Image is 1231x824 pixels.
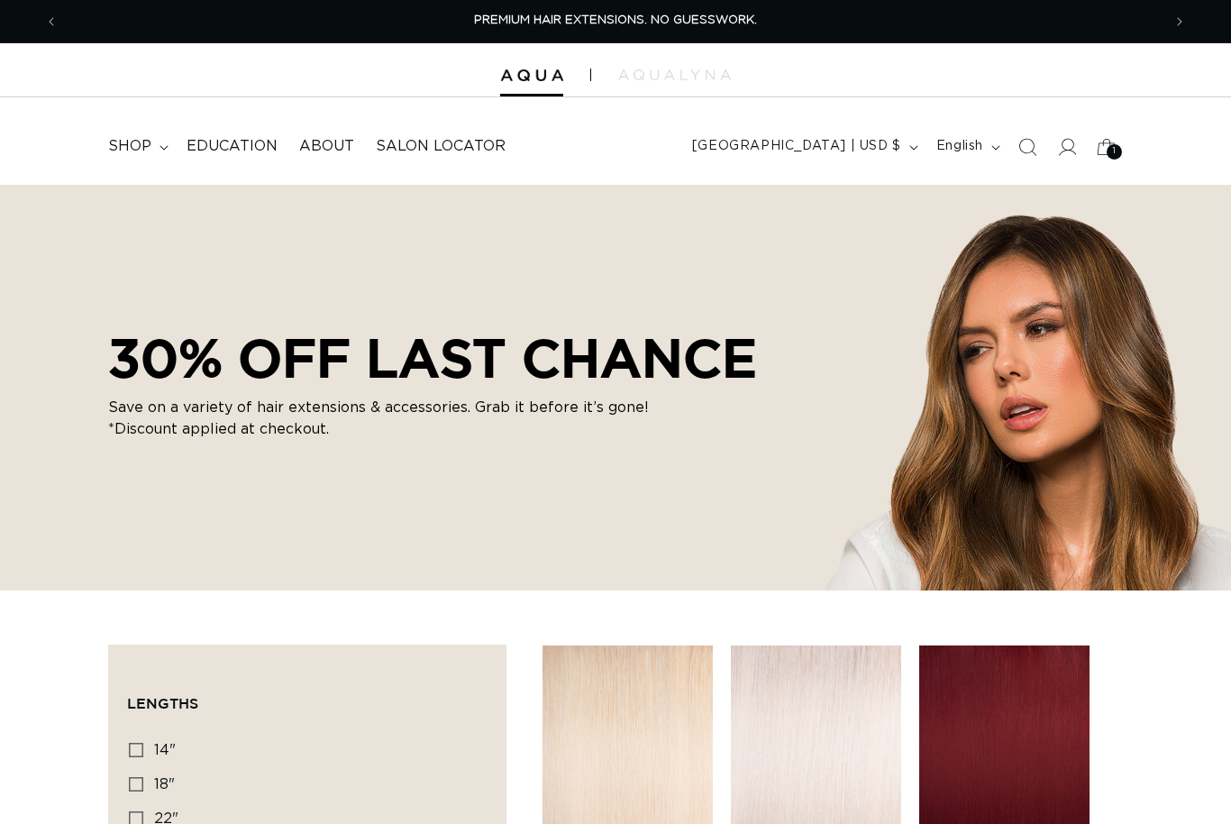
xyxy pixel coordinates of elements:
[127,695,198,711] span: Lengths
[500,69,563,82] img: Aqua Hair Extensions
[681,130,926,164] button: [GEOGRAPHIC_DATA] | USD $
[288,126,365,167] a: About
[474,14,757,26] span: PREMIUM HAIR EXTENSIONS. NO GUESSWORK.
[1113,144,1117,160] span: 1
[97,126,176,167] summary: shop
[108,397,649,440] p: Save on a variety of hair extensions & accessories. Grab it before it’s gone! *Discount applied a...
[187,137,278,156] span: Education
[365,126,516,167] a: Salon Locator
[32,5,71,39] button: Previous announcement
[376,137,506,156] span: Salon Locator
[127,664,488,728] summary: Lengths (0 selected)
[926,130,1008,164] button: English
[108,137,151,156] span: shop
[154,777,175,792] span: 18"
[618,69,731,80] img: aqualyna.com
[1008,127,1047,167] summary: Search
[299,137,354,156] span: About
[108,326,757,389] h2: 30% OFF LAST CHANCE
[936,137,983,156] span: English
[1160,5,1199,39] button: Next announcement
[692,137,901,156] span: [GEOGRAPHIC_DATA] | USD $
[154,743,176,757] span: 14"
[176,126,288,167] a: Education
